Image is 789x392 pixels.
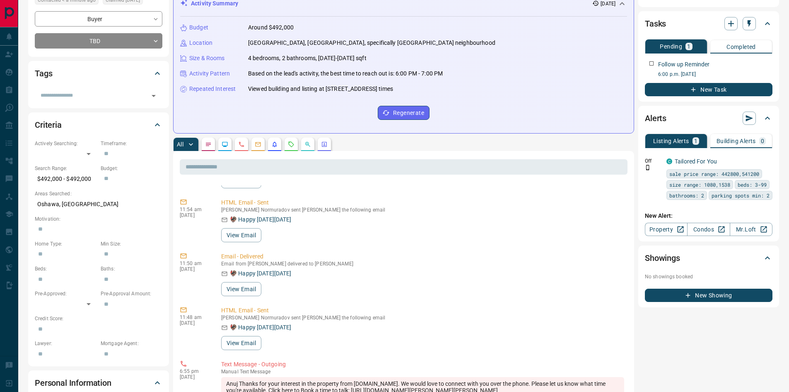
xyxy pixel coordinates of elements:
svg: Opportunities [304,141,311,148]
span: parking spots min: 2 [712,191,770,200]
div: Criteria [35,115,162,135]
p: Min Size: [101,240,162,248]
p: All [177,141,183,147]
svg: Requests [288,141,294,148]
p: Building Alerts [717,138,756,144]
p: Activity Pattern [189,69,230,78]
a: Mr.Loft [730,223,772,236]
p: 🦃 Happy [DATE][DATE] [230,269,292,278]
p: 11:48 am [180,314,209,320]
h2: Criteria [35,118,62,131]
span: size range: 1080,1538 [669,180,730,189]
button: View Email [221,228,261,242]
p: [PERSON_NAME] Normuradov sent [PERSON_NAME] the following email [221,315,624,321]
p: Completed [726,44,756,50]
p: HTML Email - Sent [221,306,624,315]
span: beds: 3-99 [738,180,767,189]
div: Showings [645,248,772,268]
button: View Email [221,336,261,350]
p: Viewed building and listing at [STREET_ADDRESS] times [248,85,393,93]
p: Pre-Approved: [35,290,97,297]
p: [DATE] [180,266,209,272]
p: Budget [189,23,208,32]
p: [PERSON_NAME] Normuradov sent [PERSON_NAME] the following email [221,207,624,213]
button: Open [148,90,159,102]
span: manual [221,369,239,375]
p: No showings booked [645,273,772,280]
p: Around $492,000 [248,23,294,32]
p: [DATE] [180,320,209,326]
p: Pre-Approval Amount: [101,290,162,297]
p: Based on the lead's activity, the best time to reach out is: 6:00 PM - 7:00 PM [248,69,443,78]
button: View Email [221,282,261,296]
button: New Showing [645,289,772,302]
p: Oshawa, [GEOGRAPHIC_DATA] [35,197,162,211]
p: Lawyer: [35,340,97,347]
p: Motivation: [35,215,162,223]
p: Email from [PERSON_NAME] delivered to [PERSON_NAME] [221,261,624,267]
h2: Showings [645,251,680,265]
p: Listing Alerts [653,138,689,144]
p: 6:00 p.m. [DATE] [658,71,772,78]
p: HTML Email - Sent [221,198,624,207]
p: Actively Searching: [35,140,97,147]
div: Tasks [645,14,772,34]
p: 11:50 am [180,261,209,266]
p: Credit Score: [35,315,162,322]
span: bathrooms: 2 [669,191,704,200]
p: Repeated Interest [189,85,236,93]
p: [DATE] [180,212,209,218]
p: 1 [687,44,690,49]
p: 4 bedrooms, 2 bathrooms, [DATE]-[DATE] sqft [248,54,367,63]
p: Search Range: [35,165,97,172]
p: Beds: [35,265,97,273]
p: Baths: [101,265,162,273]
p: 0 [761,138,764,144]
button: Regenerate [378,106,429,120]
p: Text Message - Outgoing [221,360,624,369]
svg: Emails [255,141,261,148]
div: condos.ca [666,158,672,164]
p: Timeframe: [101,140,162,147]
svg: Listing Alerts [271,141,278,148]
p: Text Message [221,369,624,375]
a: Tailored For You [675,158,717,165]
p: Mortgage Agent: [101,340,162,347]
svg: Lead Browsing Activity [222,141,228,148]
p: Budget: [101,165,162,172]
p: $492,000 - $492,000 [35,172,97,186]
h2: Tags [35,67,52,80]
span: sale price range: 442800,541200 [669,170,759,178]
h2: Alerts [645,112,666,125]
a: Property [645,223,688,236]
p: Off [645,157,661,165]
p: Email - Delivered [221,252,624,261]
p: Areas Searched: [35,190,162,197]
p: Follow up Reminder [658,60,709,69]
p: Pending [660,44,682,49]
div: Alerts [645,108,772,128]
div: Tags [35,63,162,83]
p: Location [189,39,212,47]
h2: Personal Information [35,376,111,390]
svg: Push Notification Only [645,165,651,170]
p: Size & Rooms [189,54,225,63]
svg: Calls [238,141,245,148]
p: New Alert: [645,212,772,220]
p: 🦃 Happy [DATE][DATE] [230,215,292,224]
p: Home Type: [35,240,97,248]
p: 6:55 pm [180,368,209,374]
svg: Notes [205,141,212,148]
a: Condos [687,223,730,236]
p: [DATE] [180,374,209,380]
p: 🦃 Happy [DATE][DATE] [230,323,292,332]
svg: Agent Actions [321,141,328,148]
p: [GEOGRAPHIC_DATA], [GEOGRAPHIC_DATA], specifically [GEOGRAPHIC_DATA] neighbourhood [248,39,495,47]
h2: Tasks [645,17,666,30]
div: Buyer [35,11,162,27]
button: New Task [645,83,772,96]
p: 11:54 am [180,207,209,212]
div: TBD [35,33,162,49]
p: 1 [694,138,697,144]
